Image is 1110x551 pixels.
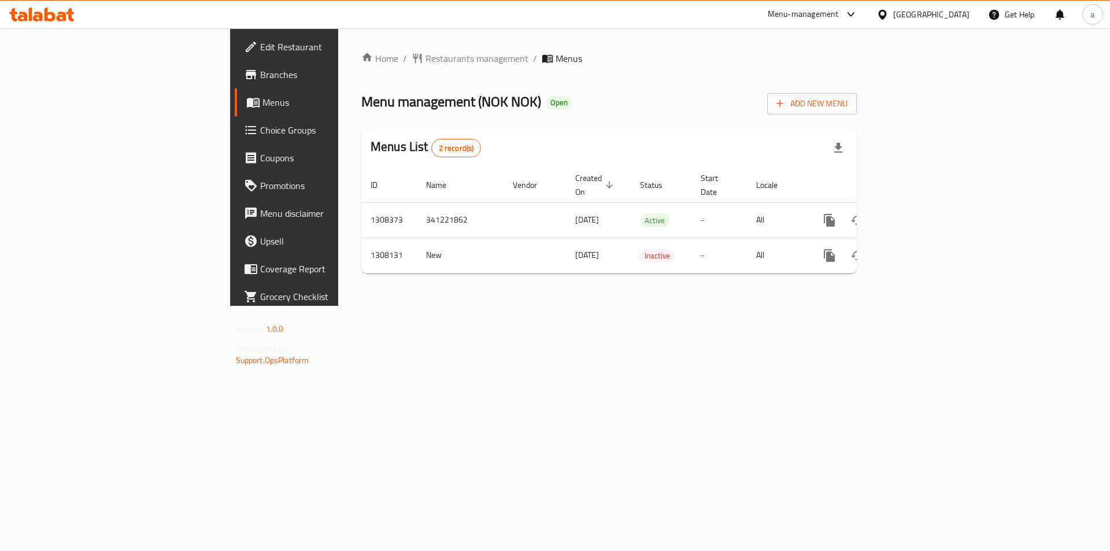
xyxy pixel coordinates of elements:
span: Menu management ( NOK NOK ) [361,88,541,114]
span: Promotions [260,179,406,193]
span: Open [546,98,572,108]
span: Name [426,178,461,192]
th: Actions [806,168,936,203]
a: Edit Restaurant [235,33,416,61]
span: Start Date [701,171,733,199]
a: Promotions [235,172,416,199]
a: Coverage Report [235,255,416,283]
span: ID [371,178,393,192]
button: Change Status [843,242,871,269]
span: Branches [260,68,406,82]
a: Grocery Checklist [235,283,416,310]
td: - [691,202,747,238]
h2: Menus List [371,138,481,157]
span: Active [640,214,669,227]
a: Restaurants management [412,51,528,65]
span: Coverage Report [260,262,406,276]
li: / [533,51,537,65]
span: Edit Restaurant [260,40,406,54]
td: - [691,238,747,273]
span: a [1090,8,1094,21]
div: Total records count [431,139,482,157]
button: more [816,206,843,234]
span: Grocery Checklist [260,290,406,304]
span: Menus [262,95,406,109]
a: Coupons [235,144,416,172]
span: Vendor [513,178,552,192]
span: Get support on: [236,341,289,356]
span: Choice Groups [260,123,406,137]
div: Menu-management [768,8,839,21]
table: enhanced table [361,168,936,273]
div: Active [640,213,669,227]
span: Restaurants management [425,51,528,65]
button: more [816,242,843,269]
div: Open [546,96,572,110]
span: [DATE] [575,212,599,227]
button: Change Status [843,206,871,234]
span: 1.0.0 [266,321,284,336]
button: Add New Menu [767,93,857,114]
a: Choice Groups [235,116,416,144]
span: Status [640,178,678,192]
a: Branches [235,61,416,88]
span: Menus [556,51,582,65]
td: All [747,238,806,273]
span: Version: [236,321,264,336]
span: [DATE] [575,247,599,262]
a: Support.OpsPlatform [236,353,309,368]
span: Add New Menu [776,97,848,111]
span: Upsell [260,234,406,248]
td: 341221862 [417,202,504,238]
span: Coupons [260,151,406,165]
span: Created On [575,171,617,199]
td: All [747,202,806,238]
div: [GEOGRAPHIC_DATA] [893,8,970,21]
a: Upsell [235,227,416,255]
span: Locale [756,178,793,192]
a: Menus [235,88,416,116]
div: Export file [824,134,852,162]
nav: breadcrumb [361,51,857,65]
span: Menu disclaimer [260,206,406,220]
span: Inactive [640,249,675,262]
td: New [417,238,504,273]
span: 2 record(s) [432,143,481,154]
a: Menu disclaimer [235,199,416,227]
